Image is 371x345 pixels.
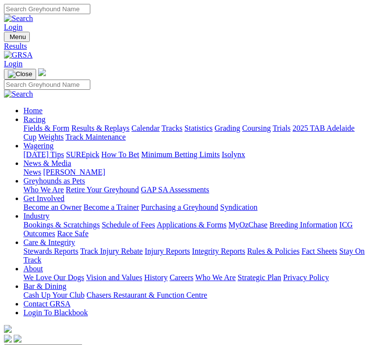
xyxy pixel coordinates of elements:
[4,60,22,68] a: Login
[141,185,209,194] a: GAP SA Assessments
[23,124,354,141] a: 2025 TAB Adelaide Cup
[38,133,63,141] a: Weights
[4,80,90,90] input: Search
[86,273,142,282] a: Vision and Values
[269,221,337,229] a: Breeding Information
[23,203,82,211] a: Become an Owner
[302,247,337,255] a: Fact Sheets
[222,150,245,159] a: Isolynx
[169,273,193,282] a: Careers
[43,168,105,176] a: [PERSON_NAME]
[4,51,33,60] img: GRSA
[4,4,90,14] input: Search
[192,247,245,255] a: Integrity Reports
[23,124,69,132] a: Fields & Form
[23,247,78,255] a: Stewards Reports
[242,124,271,132] a: Coursing
[4,69,36,80] button: Toggle navigation
[83,203,139,211] a: Become a Trainer
[141,150,220,159] a: Minimum Betting Limits
[23,291,84,299] a: Cash Up Your Club
[23,212,49,220] a: Industry
[23,221,367,238] div: Industry
[185,124,213,132] a: Statistics
[23,150,64,159] a: [DATE] Tips
[23,185,64,194] a: Who We Are
[23,106,42,115] a: Home
[38,68,46,76] img: logo-grsa-white.png
[23,247,365,264] a: Stay On Track
[195,273,236,282] a: Who We Are
[23,282,66,290] a: Bar & Dining
[238,273,281,282] a: Strategic Plan
[23,308,88,317] a: Login To Blackbook
[86,291,207,299] a: Chasers Restaurant & Function Centre
[23,221,353,238] a: ICG Outcomes
[4,14,33,23] img: Search
[23,300,70,308] a: Contact GRSA
[4,335,12,343] img: facebook.svg
[23,168,41,176] a: News
[144,273,167,282] a: History
[23,238,75,246] a: Care & Integrity
[23,203,367,212] div: Get Involved
[23,194,64,203] a: Get Involved
[157,221,227,229] a: Applications & Forms
[23,168,367,177] div: News & Media
[215,124,240,132] a: Grading
[272,124,290,132] a: Trials
[71,124,129,132] a: Results & Replays
[14,335,21,343] img: twitter.svg
[23,150,367,159] div: Wagering
[8,70,32,78] img: Close
[23,273,84,282] a: We Love Our Dogs
[4,90,33,99] img: Search
[66,185,139,194] a: Retire Your Greyhound
[23,142,54,150] a: Wagering
[23,291,367,300] div: Bar & Dining
[283,273,329,282] a: Privacy Policy
[131,124,160,132] a: Calendar
[220,203,257,211] a: Syndication
[228,221,268,229] a: MyOzChase
[4,325,12,333] img: logo-grsa-white.png
[102,221,155,229] a: Schedule of Fees
[66,150,99,159] a: SUREpick
[4,32,30,42] button: Toggle navigation
[162,124,183,132] a: Tracks
[141,203,218,211] a: Purchasing a Greyhound
[23,247,367,264] div: Care & Integrity
[23,185,367,194] div: Greyhounds as Pets
[80,247,143,255] a: Track Injury Rebate
[144,247,190,255] a: Injury Reports
[102,150,140,159] a: How To Bet
[23,273,367,282] div: About
[23,159,71,167] a: News & Media
[65,133,125,141] a: Track Maintenance
[247,247,300,255] a: Rules & Policies
[23,177,85,185] a: Greyhounds as Pets
[23,221,100,229] a: Bookings & Scratchings
[57,229,88,238] a: Race Safe
[4,42,367,51] a: Results
[23,124,367,142] div: Racing
[23,264,43,273] a: About
[4,23,22,31] a: Login
[23,115,45,123] a: Racing
[10,33,26,41] span: Menu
